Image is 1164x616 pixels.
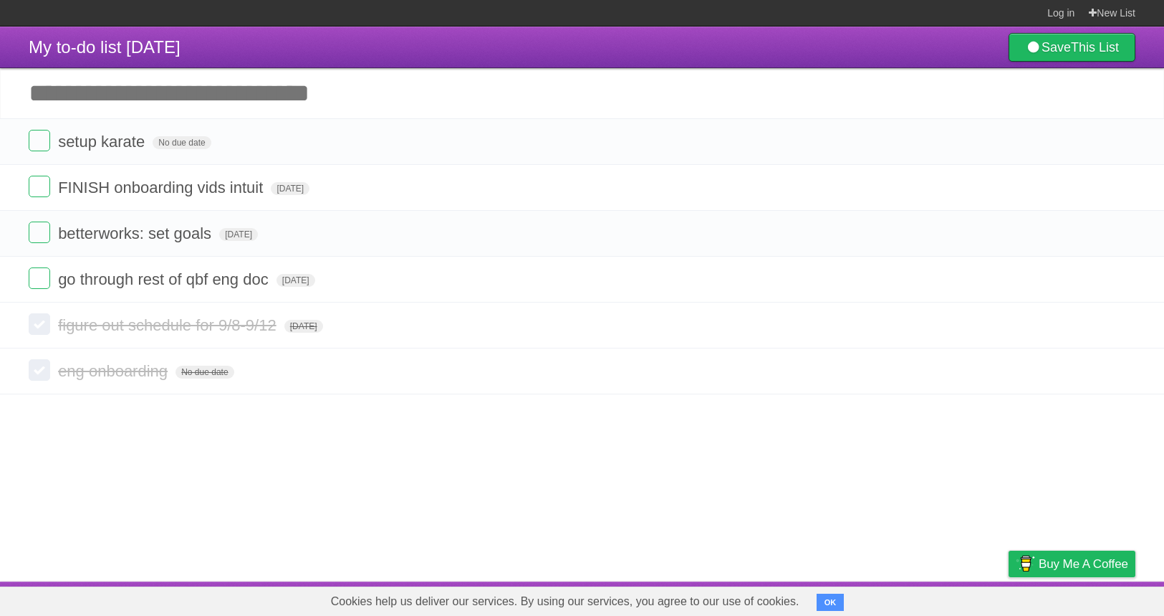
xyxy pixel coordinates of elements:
span: figure out schedule for 9/8-9/12 [58,316,280,334]
span: Cookies help us deliver our services. By using our services, you agree to our use of cookies. [317,587,814,616]
span: setup karate [58,133,148,151]
span: betterworks: set goals [58,224,215,242]
button: OK [817,594,845,611]
span: Buy me a coffee [1039,551,1128,577]
label: Done [29,176,50,197]
a: About [818,585,848,612]
label: Done [29,267,50,289]
span: go through rest of qbf eng doc [58,270,272,288]
a: SaveThis List [1009,33,1135,62]
b: This List [1071,40,1119,55]
span: FINISH onboarding vids intuit [58,179,266,196]
span: [DATE] [271,182,309,195]
label: Done [29,130,50,151]
a: Privacy [990,585,1027,612]
a: Buy me a coffee [1009,551,1135,577]
a: Suggest a feature [1045,585,1135,612]
span: [DATE] [284,320,323,333]
span: eng onboarding [58,362,171,380]
a: Terms [941,585,973,612]
a: Developers [865,585,923,612]
span: [DATE] [219,228,258,241]
span: My to-do list [DATE] [29,37,181,57]
label: Done [29,222,50,243]
span: No due date [153,136,211,149]
label: Done [29,313,50,335]
span: [DATE] [276,274,315,287]
img: Buy me a coffee [1016,551,1035,576]
span: No due date [175,366,234,379]
label: Done [29,359,50,381]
